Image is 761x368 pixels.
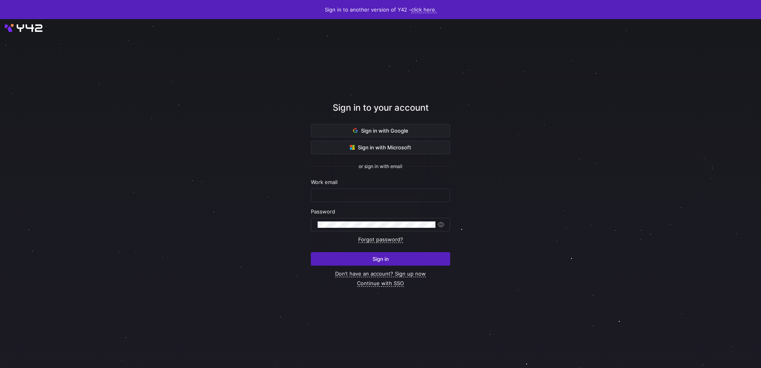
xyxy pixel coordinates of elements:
[311,179,338,185] span: Work email
[358,236,403,243] a: Forgot password?
[359,164,402,169] span: or sign in with email
[373,256,389,262] span: Sign in
[357,280,404,287] a: Continue with SSO
[411,6,437,13] a: click here.
[311,208,335,215] span: Password
[353,127,408,134] span: Sign in with Google
[335,270,426,277] a: Don’t have an account? Sign up now
[311,141,450,154] button: Sign in with Microsoft
[311,101,450,124] div: Sign in to your account
[311,252,450,266] button: Sign in
[350,144,411,151] span: Sign in with Microsoft
[311,124,450,137] button: Sign in with Google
